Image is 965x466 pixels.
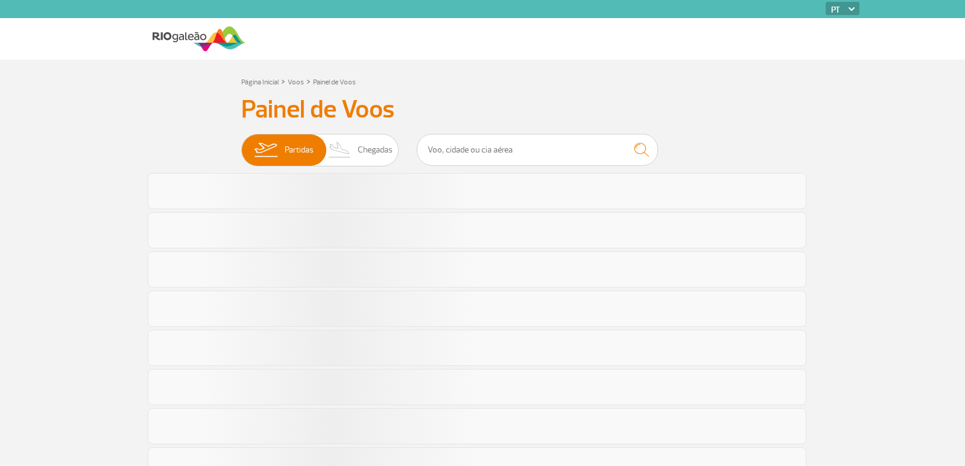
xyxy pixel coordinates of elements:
a: > [281,74,285,88]
a: Painel de Voos [313,78,356,87]
a: Voos [288,78,304,87]
img: slider-embarque [247,134,285,166]
a: > [306,74,311,88]
img: slider-desembarque [322,134,358,166]
span: Chegadas [358,134,393,166]
input: Voo, cidade ou cia aérea [417,134,658,166]
a: Página Inicial [241,78,279,87]
span: Partidas [285,134,314,166]
h3: Painel de Voos [241,95,724,125]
